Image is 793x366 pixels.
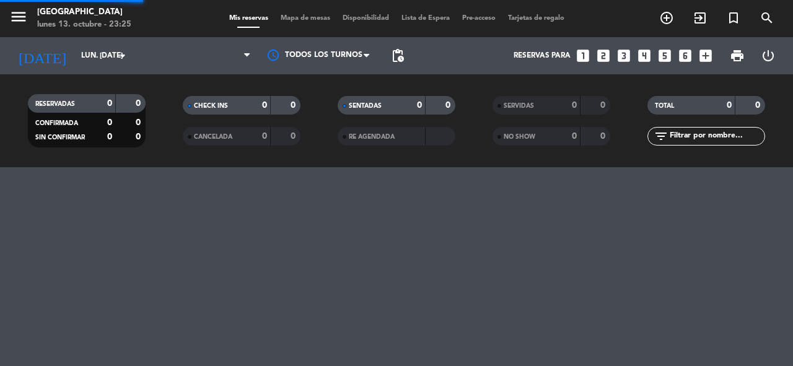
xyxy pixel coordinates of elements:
span: pending_actions [390,48,405,63]
i: arrow_drop_down [115,48,130,63]
strong: 0 [291,101,298,110]
i: add_box [698,48,714,64]
input: Filtrar por nombre... [668,129,765,143]
i: looks_5 [657,48,673,64]
span: CANCELADA [194,134,232,140]
span: SERVIDAS [504,103,534,109]
span: CHECK INS [194,103,228,109]
strong: 0 [107,133,112,141]
strong: 0 [291,132,298,141]
i: search [760,11,774,25]
span: Mis reservas [223,15,274,22]
i: menu [9,7,28,26]
i: exit_to_app [693,11,708,25]
strong: 0 [136,133,143,141]
div: LOG OUT [753,37,784,74]
i: power_settings_new [761,48,776,63]
span: SENTADAS [349,103,382,109]
strong: 0 [107,118,112,127]
i: looks_two [595,48,611,64]
strong: 0 [727,101,732,110]
i: [DATE] [9,42,75,69]
strong: 0 [136,118,143,127]
span: print [730,48,745,63]
span: CONFIRMADA [35,120,78,126]
strong: 0 [600,132,608,141]
span: Mapa de mesas [274,15,336,22]
i: add_circle_outline [659,11,674,25]
i: looks_one [575,48,591,64]
i: looks_4 [636,48,652,64]
button: menu [9,7,28,30]
span: Tarjetas de regalo [502,15,571,22]
strong: 0 [417,101,422,110]
span: RESERVADAS [35,101,75,107]
span: Reservas para [514,51,571,60]
div: lunes 13. octubre - 23:25 [37,19,131,31]
span: Disponibilidad [336,15,395,22]
i: looks_6 [677,48,693,64]
span: Lista de Espera [395,15,456,22]
strong: 0 [572,101,577,110]
span: SIN CONFIRMAR [35,134,85,141]
i: filter_list [654,129,668,144]
div: [GEOGRAPHIC_DATA] [37,6,131,19]
strong: 0 [755,101,763,110]
strong: 0 [600,101,608,110]
i: turned_in_not [726,11,741,25]
strong: 0 [572,132,577,141]
strong: 0 [445,101,453,110]
strong: 0 [136,99,143,108]
span: NO SHOW [504,134,535,140]
span: Pre-acceso [456,15,502,22]
span: TOTAL [655,103,674,109]
strong: 0 [262,101,267,110]
strong: 0 [262,132,267,141]
strong: 0 [107,99,112,108]
span: RE AGENDADA [349,134,395,140]
i: looks_3 [616,48,632,64]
